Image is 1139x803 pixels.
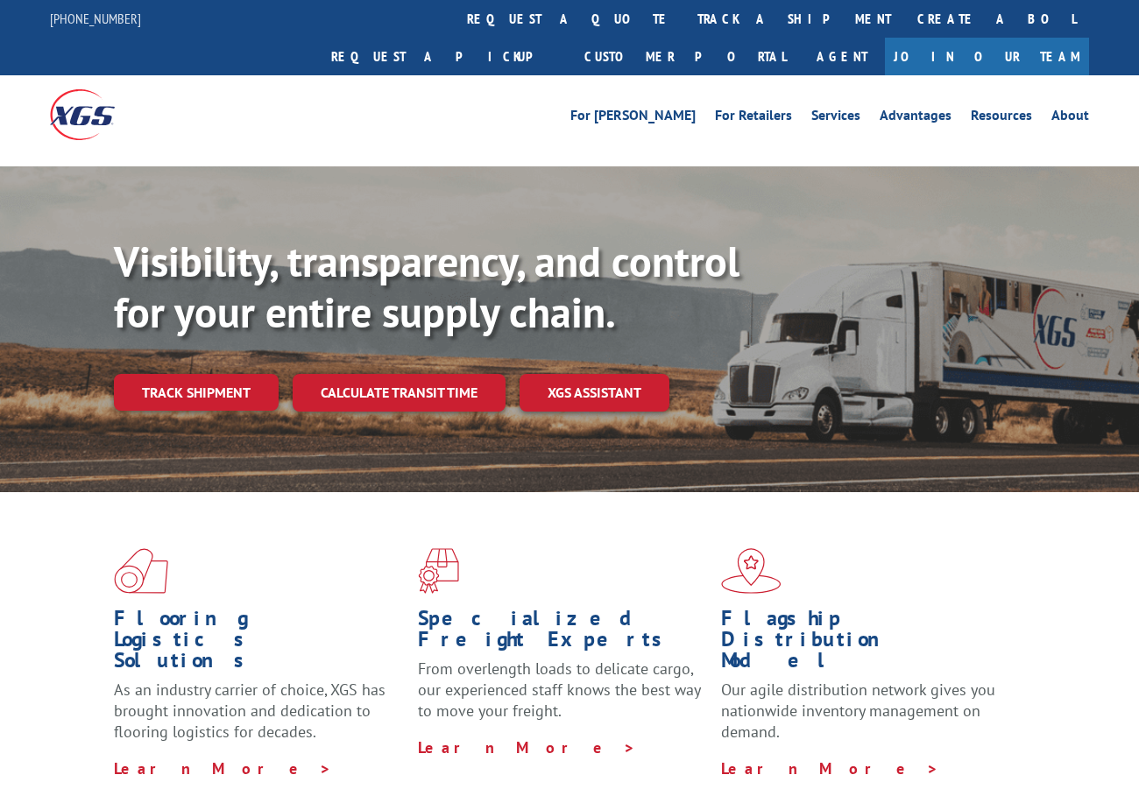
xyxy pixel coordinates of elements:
p: From overlength loads to delicate cargo, our experienced staff knows the best way to move your fr... [418,659,709,736]
a: XGS ASSISTANT [520,374,669,412]
a: For [PERSON_NAME] [570,109,696,128]
img: xgs-icon-flagship-distribution-model-red [721,548,782,594]
a: Services [811,109,860,128]
span: As an industry carrier of choice, XGS has brought innovation and dedication to flooring logistics... [114,680,386,742]
a: About [1051,109,1089,128]
a: Calculate transit time [293,374,506,412]
img: xgs-icon-focused-on-flooring-red [418,548,459,594]
a: [PHONE_NUMBER] [50,10,141,27]
a: Learn More > [418,737,636,757]
a: Customer Portal [571,38,799,75]
b: Visibility, transparency, and control for your entire supply chain. [114,234,739,339]
h1: Flagship Distribution Model [721,608,1012,680]
a: Resources [971,109,1032,128]
a: For Retailers [715,109,792,128]
a: Agent [799,38,885,75]
a: Learn More > [721,758,939,778]
a: Learn More > [114,758,332,778]
a: Track shipment [114,374,279,411]
a: Request a pickup [318,38,571,75]
h1: Flooring Logistics Solutions [114,608,405,680]
span: Our agile distribution network gives you nationwide inventory management on demand. [721,680,995,742]
h1: Specialized Freight Experts [418,608,709,659]
a: Join Our Team [885,38,1089,75]
a: Advantages [880,109,952,128]
img: xgs-icon-total-supply-chain-intelligence-red [114,548,168,594]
